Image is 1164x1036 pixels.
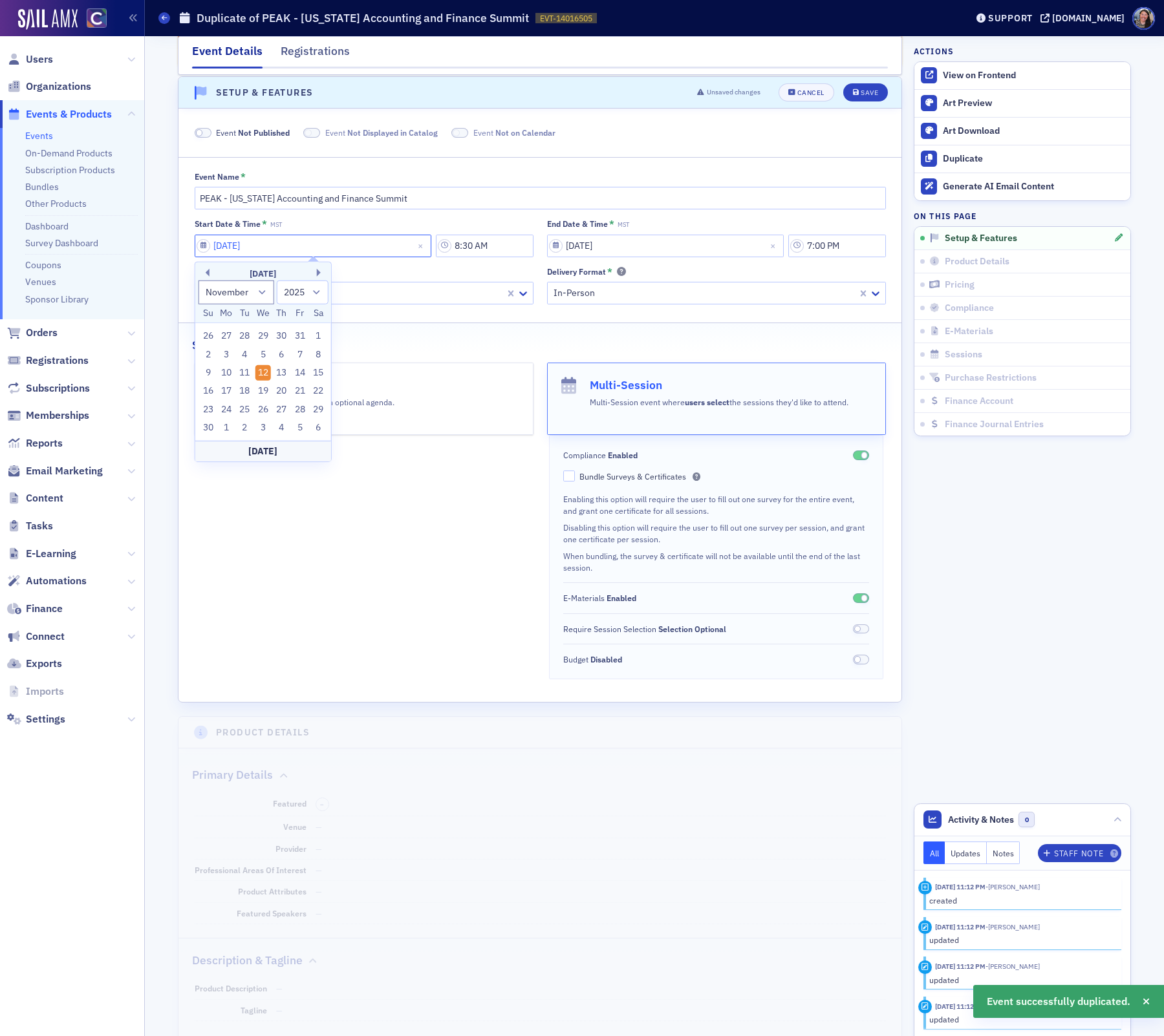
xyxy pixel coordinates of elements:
button: Single-SessionSingle session event with optional agenda. [195,363,533,435]
a: Organizations [7,79,91,94]
div: Hey guys, we are coming across this issue again, so just throwing it back out there. We are tryin... [57,96,238,235]
a: Automations [7,574,87,588]
span: Event [325,127,438,138]
a: Events & Products [7,107,112,122]
div: Choose Thursday, October 30th, 2025 [274,328,289,344]
abbr: This field is required [609,218,614,230]
span: Finance Journal Entries [945,419,1044,430]
div: Choose Thursday, November 13th, 2025 [274,365,289,381]
span: Enabled [608,450,638,460]
span: Event [216,127,290,138]
div: Choose Saturday, November 8th, 2025 [310,346,326,362]
button: Send a message… [222,418,242,439]
h2: Description & Tagline [192,952,303,969]
a: Content [7,491,63,505]
span: E-Materials [945,326,993,337]
input: Bundle Surveys & Certificates [563,470,575,482]
h4: Actions [914,45,954,57]
div: Choose Sunday, November 16th, 2025 [200,383,216,399]
span: Activity & Notes [948,813,1014,827]
div: Choose Sunday, November 23rd, 2025 [200,402,216,418]
img: SailAMX [18,9,78,30]
img: Profile image for Operator [37,7,58,28]
span: Product Attributes [238,886,307,896]
p: Enabling this option will require the user to fill out one survey for the entire event, and grant... [563,493,869,517]
span: Memberships [26,408,89,423]
time: 9/2/2025 11:12 PM [935,962,986,971]
span: Finance [26,602,63,616]
button: Next Month [317,269,325,277]
button: Close [766,235,784,257]
div: You’ll get replies here and in your email:✉️[PERSON_NAME][EMAIL_ADDRESS][DOMAIN_NAME]The team wil... [10,253,212,352]
div: You’ll get replies here and in your email: ✉️ [21,261,202,312]
div: Hey guys, we are coming across this issue again, so just throwing it back out there. We are tryin... [47,88,248,243]
div: Choose Friday, October 31st, 2025 [292,328,308,344]
div: Choose Wednesday, November 26th, 2025 [255,402,271,418]
div: Choose Sunday, November 9th, 2025 [200,365,216,381]
span: Users [26,52,53,67]
button: All [923,841,945,864]
button: Generate AI Email Content [914,173,1130,200]
a: View Homepage [78,8,107,30]
div: Art Preview [943,98,1124,109]
a: Finance [7,602,63,616]
span: Not Displayed in Catalog [347,127,438,138]
span: Not on Calendar [495,127,555,138]
button: Close [414,235,431,257]
div: Event Name [195,172,239,182]
div: Choose Wednesday, November 5th, 2025 [255,346,271,362]
span: Pricing [945,279,975,291]
span: Profile [1132,7,1155,30]
a: Imports [7,684,64,699]
div: Choose Thursday, November 6th, 2025 [274,346,289,362]
div: updated [929,934,1112,946]
span: — [276,1005,283,1015]
span: Featured [273,798,307,809]
div: [DATE] [195,441,331,461]
div: Choose Monday, November 17th, 2025 [219,383,234,399]
div: Update [918,1000,932,1013]
button: Home [202,5,227,30]
h4: Multi-Session [590,377,848,394]
div: Choose Wednesday, November 12th, 2025 [255,365,271,381]
a: Survey Dashboard [25,237,98,249]
h4: On this page [914,210,1131,222]
div: Th [274,306,289,321]
span: Tiffany Carson [986,962,1040,971]
div: End Date & Time [547,219,608,229]
a: Reports [7,436,63,450]
button: Cancel [779,83,834,101]
div: Update [918,920,932,934]
h4: Product Details [216,726,310,739]
span: Professional Areas Of Interest [195,865,307,875]
span: Not Displayed in Catalog [303,128,320,138]
span: Organizations [26,79,91,94]
span: Enabled [607,593,636,603]
span: Not on Calendar [451,128,468,138]
div: Operator says… [10,253,248,380]
span: Reports [26,436,63,450]
input: 00:00 AM [788,235,886,257]
a: E-Learning [7,547,76,561]
button: Duplicate [914,145,1130,173]
span: Exports [26,657,62,671]
button: go back [8,5,33,30]
div: Update [918,960,932,974]
button: Gif picker [41,423,51,434]
input: MM/DD/YYYY [547,235,784,257]
div: Generate AI Email Content [943,181,1124,193]
span: Subscriptions [26,381,90,396]
span: Content [26,491,63,505]
a: Registrations [7,354,89,368]
div: Choose Monday, November 3rd, 2025 [219,346,234,362]
div: Choose Thursday, November 20th, 2025 [274,383,289,399]
div: updated [929,974,1112,986]
a: Bundles [25,181,59,193]
span: — [316,843,322,854]
div: Choose Sunday, October 26th, 2025 [200,328,216,344]
p: Multi-Session event where the sessions they'd like to attend. [590,396,848,408]
a: Exports [7,657,62,671]
div: Choose Monday, November 10th, 2025 [219,365,234,381]
div: Choose Thursday, November 27th, 2025 [274,402,289,418]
